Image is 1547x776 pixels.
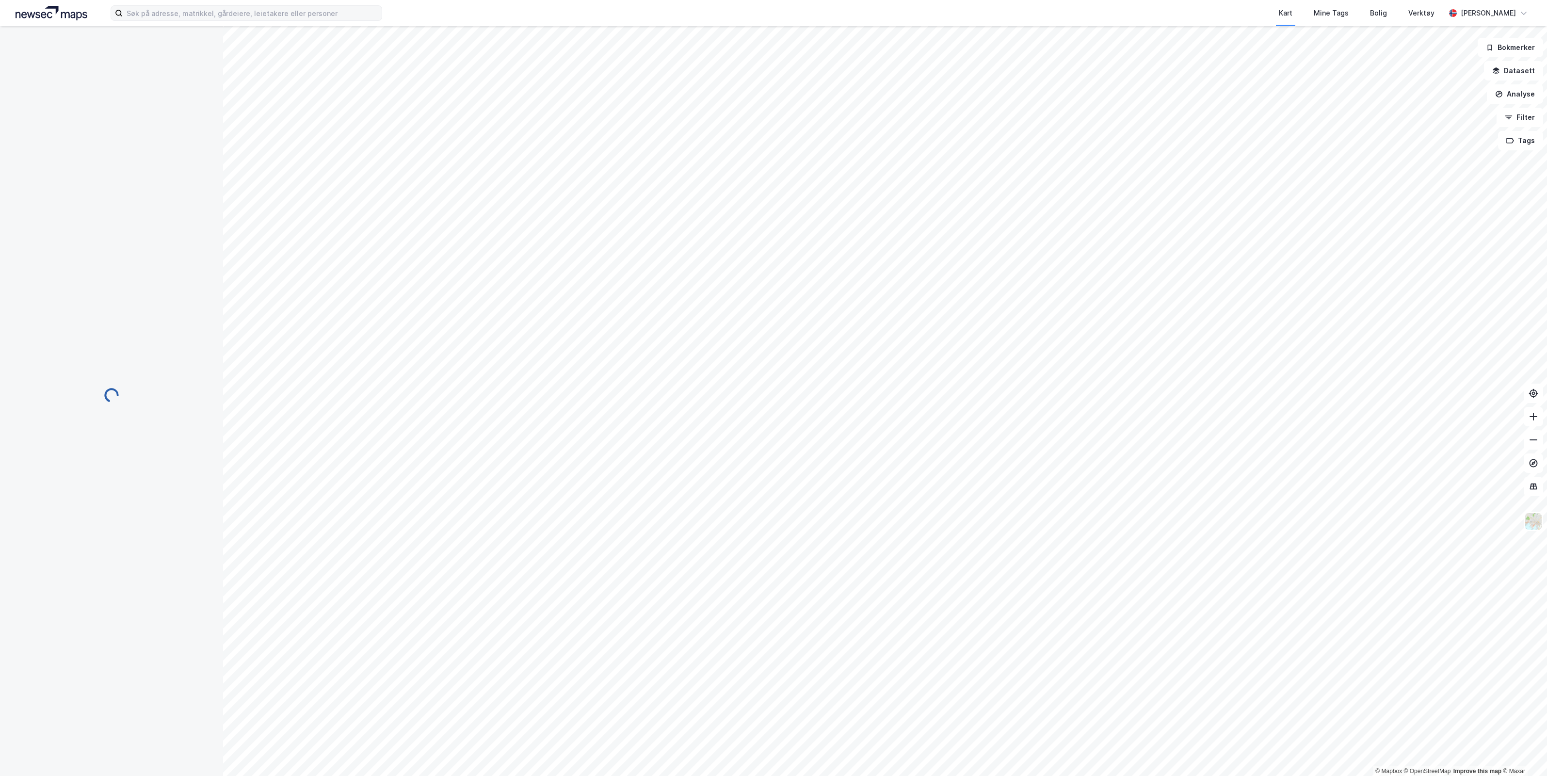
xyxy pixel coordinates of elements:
div: Bolig [1370,7,1387,19]
a: OpenStreetMap [1404,768,1451,775]
input: Søk på adresse, matrikkel, gårdeiere, leietakere eller personer [123,6,382,20]
button: Tags [1498,131,1543,150]
a: Mapbox [1375,768,1402,775]
div: Mine Tags [1314,7,1349,19]
img: Z [1524,512,1543,531]
button: Filter [1497,108,1543,127]
button: Analyse [1487,84,1543,104]
div: [PERSON_NAME] [1461,7,1516,19]
a: Improve this map [1453,768,1501,775]
button: Datasett [1484,61,1543,81]
img: spinner.a6d8c91a73a9ac5275cf975e30b51cfb.svg [104,388,119,403]
div: Kart [1279,7,1292,19]
img: logo.a4113a55bc3d86da70a041830d287a7e.svg [16,6,87,20]
button: Bokmerker [1478,38,1543,57]
div: Verktøy [1408,7,1434,19]
iframe: Chat Widget [1499,729,1547,776]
